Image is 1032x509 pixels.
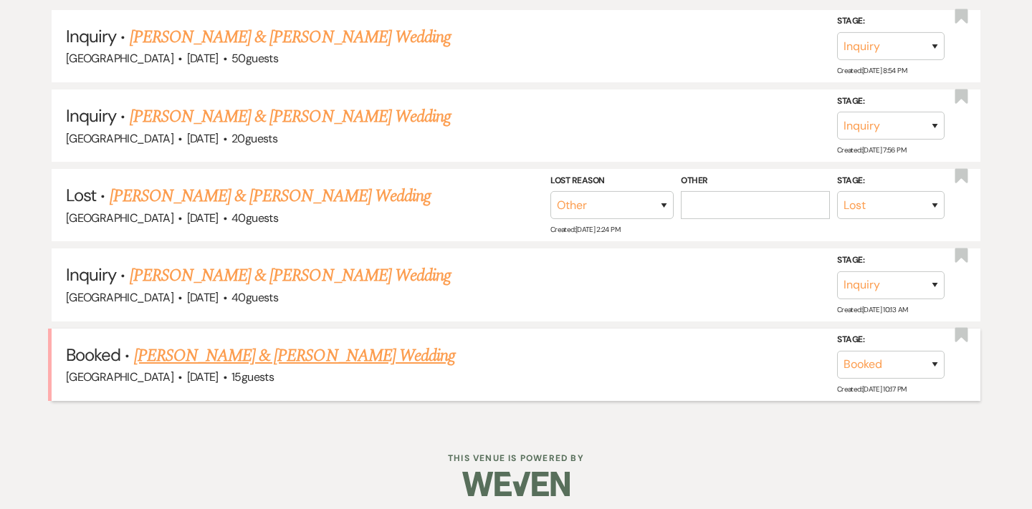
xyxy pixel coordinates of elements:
[187,369,219,384] span: [DATE]
[66,210,173,226] span: [GEOGRAPHIC_DATA]
[550,173,674,189] label: Lost Reason
[837,304,907,314] span: Created: [DATE] 10:13 AM
[231,51,278,66] span: 50 guests
[837,145,906,155] span: Created: [DATE] 7:56 PM
[231,210,278,226] span: 40 guests
[550,225,620,234] span: Created: [DATE] 2:24 PM
[837,332,945,348] label: Stage:
[130,104,451,130] a: [PERSON_NAME] & [PERSON_NAME] Wedding
[134,343,455,369] a: [PERSON_NAME] & [PERSON_NAME] Wedding
[231,369,274,384] span: 15 guests
[187,131,219,146] span: [DATE]
[231,290,278,305] span: 40 guests
[187,290,219,305] span: [DATE]
[681,173,830,189] label: Other
[110,183,431,209] a: [PERSON_NAME] & [PERSON_NAME] Wedding
[66,184,96,206] span: Lost
[66,344,120,366] span: Booked
[837,384,906,394] span: Created: [DATE] 10:17 PM
[66,131,173,146] span: [GEOGRAPHIC_DATA]
[130,263,451,289] a: [PERSON_NAME] & [PERSON_NAME] Wedding
[837,253,945,268] label: Stage:
[66,263,116,286] span: Inquiry
[66,369,173,384] span: [GEOGRAPHIC_DATA]
[837,173,945,189] label: Stage:
[837,94,945,110] label: Stage:
[187,51,219,66] span: [DATE]
[231,131,277,146] span: 20 guests
[837,66,907,75] span: Created: [DATE] 8:54 PM
[837,14,945,29] label: Stage:
[66,290,173,305] span: [GEOGRAPHIC_DATA]
[187,210,219,226] span: [DATE]
[66,25,116,47] span: Inquiry
[462,459,570,509] img: Weven Logo
[66,51,173,66] span: [GEOGRAPHIC_DATA]
[130,24,451,50] a: [PERSON_NAME] & [PERSON_NAME] Wedding
[66,105,116,127] span: Inquiry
